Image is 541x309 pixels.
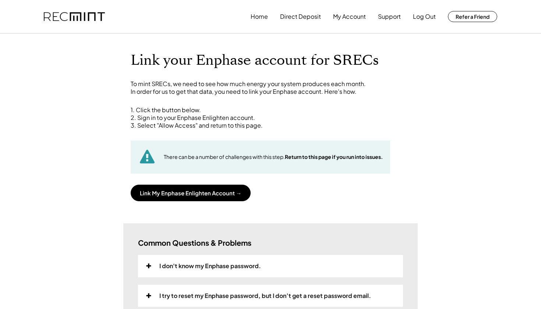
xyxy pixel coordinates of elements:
[131,80,410,96] div: To mint SRECs, we need to see how much energy your system produces each month. In order for us to...
[131,52,410,69] h1: Link your Enphase account for SRECs
[159,262,261,270] div: I don't know my Enphase password.
[131,106,410,129] div: 1. Click the button below. 2. Sign in to your Enphase Enlighten account. 3. Select "Allow Access"...
[159,292,371,300] div: I try to reset my Enphase password, but I don’t get a reset password email.
[138,238,251,248] h3: Common Questions & Problems
[333,9,366,24] button: My Account
[280,9,321,24] button: Direct Deposit
[413,9,436,24] button: Log Out
[378,9,401,24] button: Support
[251,9,268,24] button: Home
[285,153,383,160] strong: Return to this page if you run into issues.
[448,11,497,22] button: Refer a Friend
[44,12,105,21] img: recmint-logotype%403x.png
[164,153,383,161] div: There can be a number of challenges with this step.
[131,185,251,201] button: Link My Enphase Enlighten Account →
